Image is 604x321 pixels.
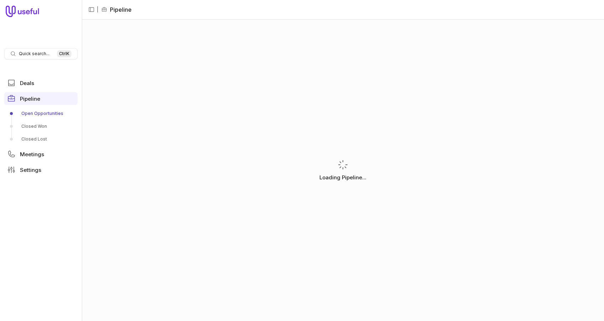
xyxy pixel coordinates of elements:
kbd: Ctrl K [57,50,71,57]
p: Loading Pipeline... [319,173,366,182]
a: Pipeline [4,92,78,105]
span: Pipeline [20,96,40,101]
span: | [97,5,99,14]
div: Pipeline submenu [4,108,78,145]
a: Open Opportunities [4,108,78,119]
li: Pipeline [101,5,132,14]
span: Settings [20,167,41,173]
button: Collapse sidebar [86,4,97,15]
span: Deals [20,80,34,86]
span: Quick search... [19,51,49,57]
a: Settings [4,163,78,176]
a: Meetings [4,148,78,160]
a: Closed Lost [4,133,78,145]
a: Closed Won [4,121,78,132]
a: Deals [4,77,78,89]
span: Meetings [20,152,44,157]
